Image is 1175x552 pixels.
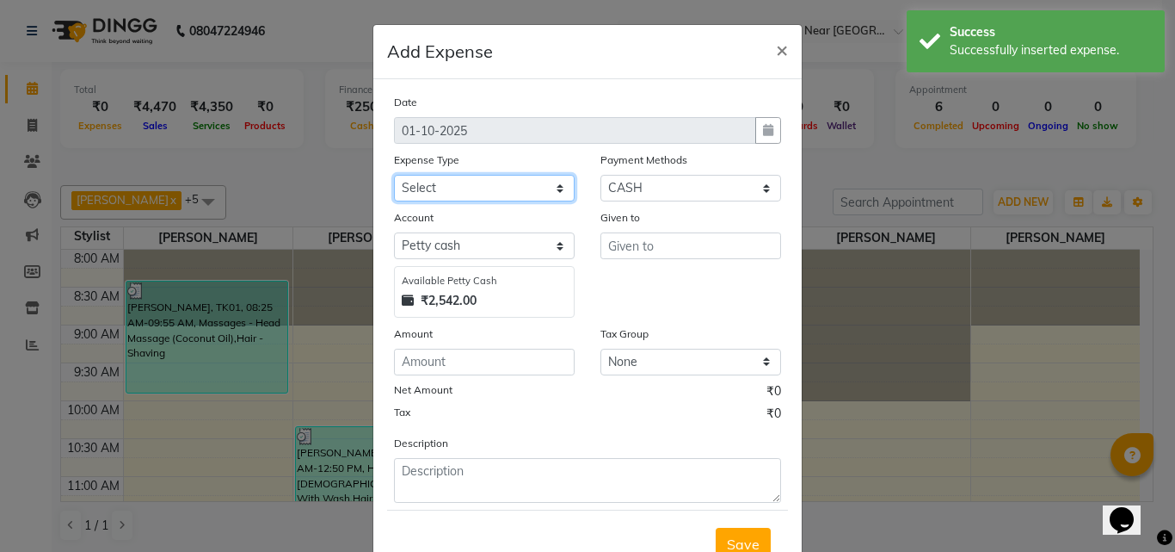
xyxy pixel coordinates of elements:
label: Tax [394,405,410,420]
div: Success [950,23,1152,41]
label: Description [394,436,448,451]
span: ₹0 [766,382,781,405]
span: ₹0 [766,405,781,427]
input: Amount [394,349,575,375]
h5: Add Expense [387,39,493,65]
strong: ₹2,542.00 [421,292,477,310]
label: Amount [394,326,433,342]
label: Net Amount [394,382,452,398]
button: Close [762,25,802,73]
div: Available Petty Cash [402,274,567,288]
iframe: chat widget [1103,483,1158,535]
span: × [776,36,788,62]
label: Tax Group [600,326,649,342]
label: Expense Type [394,152,459,168]
label: Account [394,210,434,226]
label: Given to [600,210,640,226]
input: Given to [600,233,781,259]
label: Date [394,95,417,110]
label: Payment Methods [600,152,687,168]
div: Successfully inserted expense. [950,41,1152,59]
